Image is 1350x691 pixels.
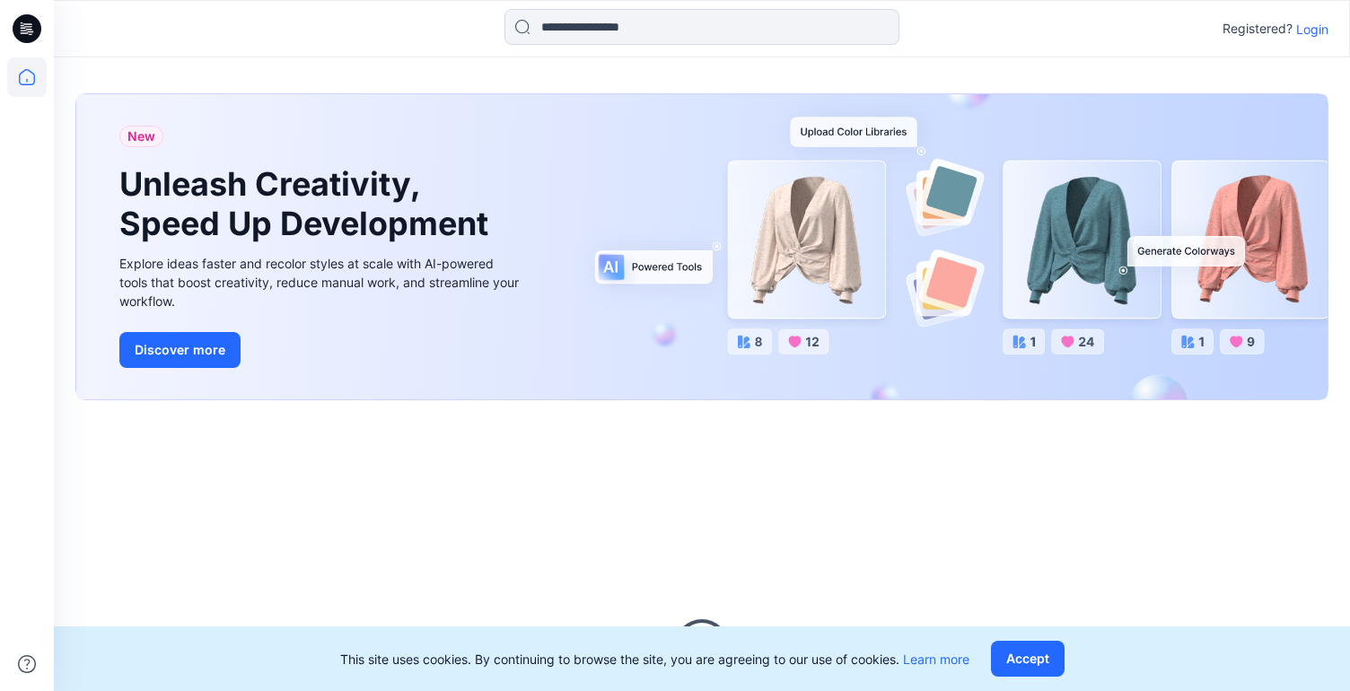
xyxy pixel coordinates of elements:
[119,332,241,368] button: Discover more
[119,332,523,368] a: Discover more
[119,254,523,311] div: Explore ideas faster and recolor styles at scale with AI-powered tools that boost creativity, red...
[1223,18,1293,39] p: Registered?
[1296,20,1328,39] p: Login
[127,126,155,147] span: New
[340,650,969,669] p: This site uses cookies. By continuing to browse the site, you are agreeing to our use of cookies.
[119,165,496,242] h1: Unleash Creativity, Speed Up Development
[903,652,969,667] a: Learn more
[991,641,1065,677] button: Accept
